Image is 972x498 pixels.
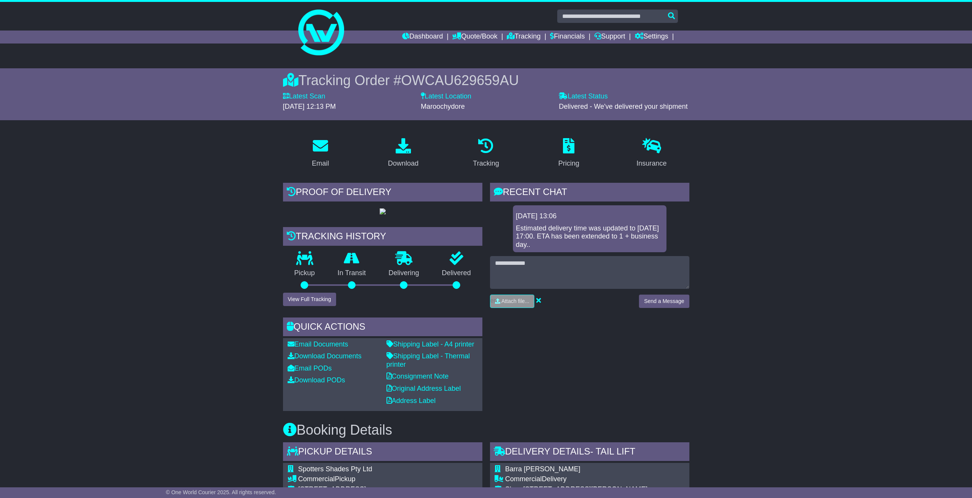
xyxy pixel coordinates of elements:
[288,376,345,384] a: Download PODs
[550,31,585,44] a: Financials
[490,183,689,203] div: RECENT CHAT
[505,465,581,473] span: Barra [PERSON_NAME]
[283,422,689,438] h3: Booking Details
[421,92,471,101] label: Latest Location
[516,224,663,249] div: Estimated delivery time was updated to [DATE] 17:00. ETA has been extended to 1 + business day..
[473,158,499,169] div: Tracking
[283,72,689,89] div: Tracking Order #
[387,372,449,380] a: Consignment Note
[594,31,625,44] a: Support
[516,212,663,221] div: [DATE] 13:06
[388,158,419,169] div: Download
[402,31,443,44] a: Dashboard
[553,135,584,171] a: Pricing
[387,352,470,368] a: Shipping Label - Thermal printer
[307,135,334,171] a: Email
[421,103,465,110] span: Maroochydore
[288,364,332,372] a: Email PODs
[288,340,348,348] a: Email Documents
[387,385,461,392] a: Original Address Label
[505,475,542,483] span: Commercial
[559,92,608,101] label: Latest Status
[283,183,482,203] div: Proof of Delivery
[639,295,689,308] button: Send a Message
[298,465,372,473] span: Spotters Shades Pty Ltd
[468,135,504,171] a: Tracking
[401,73,519,88] span: OWCAU629659AU
[505,485,648,494] div: Shop [STREET_ADDRESS][PERSON_NAME]
[490,442,689,463] div: Delivery Details
[312,158,329,169] div: Email
[430,269,482,277] p: Delivered
[452,31,497,44] a: Quote/Book
[283,293,336,306] button: View Full Tracking
[559,103,687,110] span: Delivered - We've delivered your shipment
[326,269,377,277] p: In Transit
[380,208,386,214] img: GetPodImage
[283,442,482,463] div: Pickup Details
[637,158,667,169] div: Insurance
[283,227,482,248] div: Tracking history
[632,135,672,171] a: Insurance
[288,352,362,360] a: Download Documents
[558,158,579,169] div: Pricing
[377,269,431,277] p: Delivering
[298,475,451,483] div: Pickup
[383,135,424,171] a: Download
[283,317,482,338] div: Quick Actions
[387,397,436,405] a: Address Label
[590,446,635,456] span: - Tail Lift
[505,475,648,483] div: Delivery
[283,92,325,101] label: Latest Scan
[387,340,474,348] a: Shipping Label - A4 printer
[298,485,451,494] div: [STREET_ADDRESS]
[166,489,276,495] span: © One World Courier 2025. All rights reserved.
[283,269,327,277] p: Pickup
[283,103,336,110] span: [DATE] 12:13 PM
[635,31,668,44] a: Settings
[507,31,540,44] a: Tracking
[298,475,335,483] span: Commercial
